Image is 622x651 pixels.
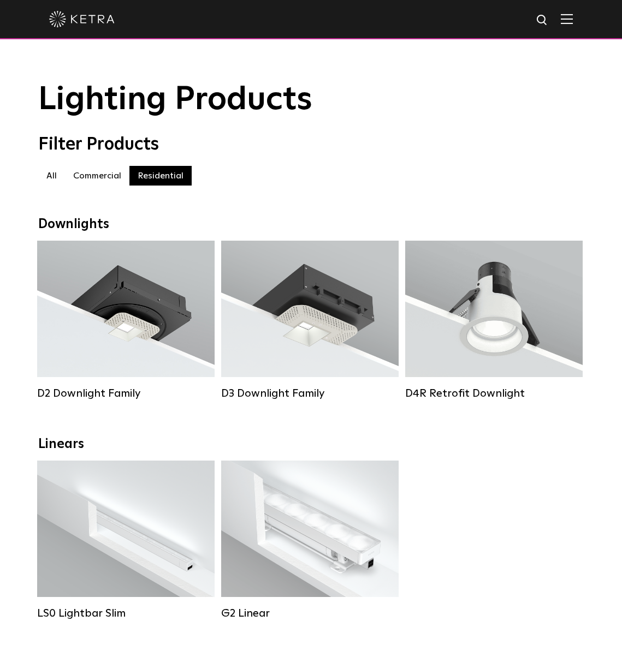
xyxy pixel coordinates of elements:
[37,387,215,400] div: D2 Downlight Family
[405,241,583,400] a: D4R Retrofit Downlight Lumen Output:800Colors:White / BlackBeam Angles:15° / 25° / 40° / 60°Watta...
[561,14,573,24] img: Hamburger%20Nav.svg
[37,461,215,620] a: LS0 Lightbar Slim Lumen Output:200 / 350Colors:White / BlackControl:X96 Controller
[221,241,399,400] a: D3 Downlight Family Lumen Output:700 / 900 / 1100Colors:White / Black / Silver / Bronze / Paintab...
[38,166,65,186] label: All
[65,166,129,186] label: Commercial
[38,134,584,155] div: Filter Products
[536,14,549,27] img: search icon
[38,217,584,232] div: Downlights
[37,241,215,400] a: D2 Downlight Family Lumen Output:1200Colors:White / Black / Gloss Black / Silver / Bronze / Silve...
[129,166,192,186] label: Residential
[221,461,399,620] a: G2 Linear Lumen Output:400 / 700 / 1000Colors:WhiteBeam Angles:Flood / [GEOGRAPHIC_DATA] / Narrow...
[49,11,115,27] img: ketra-logo-2019-white
[221,607,399,620] div: G2 Linear
[38,83,312,116] span: Lighting Products
[37,607,215,620] div: LS0 Lightbar Slim
[221,387,399,400] div: D3 Downlight Family
[38,437,584,452] div: Linears
[405,387,583,400] div: D4R Retrofit Downlight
